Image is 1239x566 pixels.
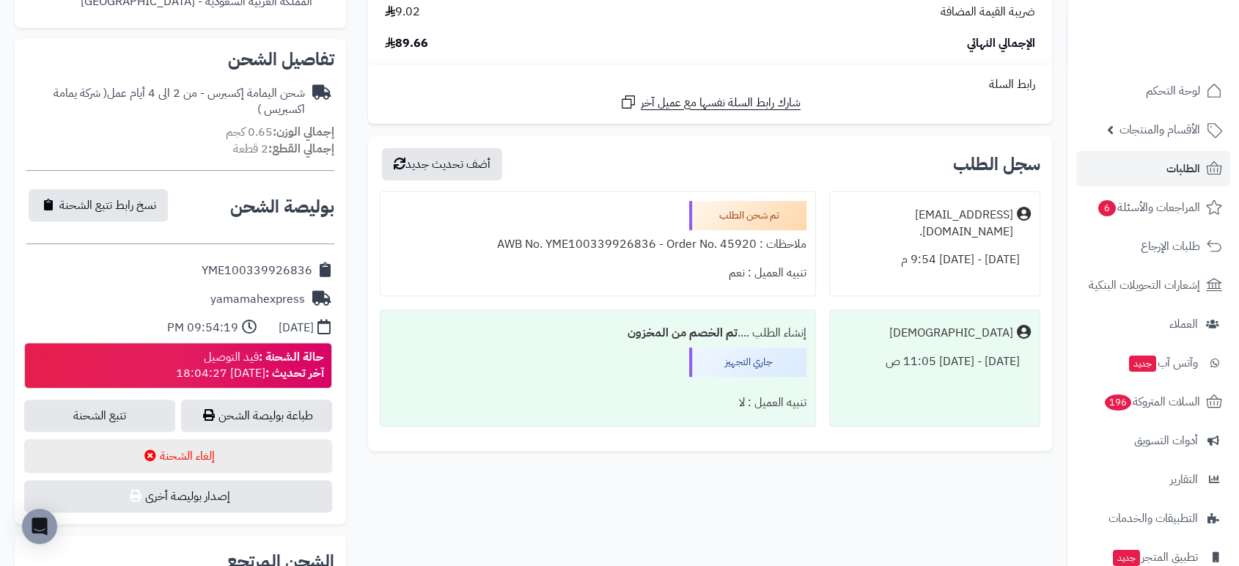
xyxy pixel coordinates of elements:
div: [DATE] - [DATE] 11:05 ص [839,348,1031,376]
span: العملاء [1169,314,1198,334]
a: المراجعات والأسئلة6 [1076,190,1230,225]
span: الإجمالي النهائي [967,35,1035,52]
span: ( شركة يمامة اكسبريس ) [54,84,305,119]
a: العملاء [1076,306,1230,342]
div: قيد التوصيل [DATE] 18:04:27 [176,349,324,383]
span: 9.02 [385,4,420,21]
span: وآتس آب [1128,353,1198,373]
h2: بوليصة الشحن [230,198,334,216]
span: شارك رابط السلة نفسها مع عميل آخر [641,95,801,111]
a: وآتس آبجديد [1076,345,1230,381]
div: إنشاء الطلب .... [389,319,806,348]
strong: إجمالي القطع: [268,140,334,158]
a: التقارير [1076,462,1230,497]
img: logo-2.png [1139,41,1225,72]
a: أدوات التسويق [1076,423,1230,458]
span: الأقسام والمنتجات [1119,120,1200,140]
span: ضريبة القيمة المضافة [941,4,1035,21]
div: yamamahexpress [210,291,305,308]
b: تم الخصم من المخزون [628,324,738,342]
small: 0.65 كجم [226,123,334,141]
div: [DATE] - [DATE] 9:54 م [839,246,1031,274]
div: [DEMOGRAPHIC_DATA] [889,325,1013,342]
a: شارك رابط السلة نفسها مع عميل آخر [619,93,801,111]
button: أضف تحديث جديد [382,148,502,180]
span: جديد [1129,356,1156,372]
span: الطلبات [1166,158,1200,179]
span: 196 [1105,394,1131,411]
small: 2 قطعة [233,140,334,158]
span: إشعارات التحويلات البنكية [1089,275,1200,295]
span: 6 [1098,200,1116,216]
span: لوحة التحكم [1146,81,1200,101]
div: 09:54:19 PM [167,320,238,337]
strong: حالة الشحنة : [259,348,324,366]
div: تنبيه العميل : نعم [389,259,806,287]
a: لوحة التحكم [1076,73,1230,109]
span: جديد [1113,550,1140,566]
div: [DATE] [279,320,314,337]
strong: إجمالي الوزن: [273,123,334,141]
button: إلغاء الشحنة [24,439,332,473]
div: [EMAIL_ADDRESS][DOMAIN_NAME]. [839,207,1013,240]
span: نسخ رابط تتبع الشحنة [59,196,156,214]
span: التقارير [1170,469,1198,490]
div: YME100339926836 [202,262,312,279]
a: الطلبات [1076,151,1230,186]
div: تم شحن الطلب [689,201,806,230]
span: 89.66 [385,35,428,52]
div: رابط السلة [374,76,1046,93]
strong: آخر تحديث : [265,364,324,382]
a: طلبات الإرجاع [1076,229,1230,264]
div: تنبيه العميل : لا [389,389,806,417]
div: جاري التجهيز [689,348,806,377]
button: إصدار بوليصة أخرى [24,480,332,512]
span: طلبات الإرجاع [1141,236,1200,257]
span: التطبيقات والخدمات [1109,508,1198,529]
div: ملاحظات : AWB No. YME100339926836 - Order No. 45920 [389,230,806,259]
div: Open Intercom Messenger [22,509,57,544]
a: تتبع الشحنة [24,400,175,432]
a: إشعارات التحويلات البنكية [1076,268,1230,303]
a: السلات المتروكة196 [1076,384,1230,419]
div: شحن اليمامة إكسبرس - من 2 الى 4 أيام عمل [26,85,305,119]
span: أدوات التسويق [1134,430,1198,451]
a: التطبيقات والخدمات [1076,501,1230,536]
button: نسخ رابط تتبع الشحنة [29,189,168,221]
h2: تفاصيل الشحن [26,51,334,68]
h3: سجل الطلب [953,155,1040,173]
span: السلات المتروكة [1103,392,1200,412]
span: المراجعات والأسئلة [1097,197,1200,218]
a: طباعة بوليصة الشحن [181,400,332,432]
